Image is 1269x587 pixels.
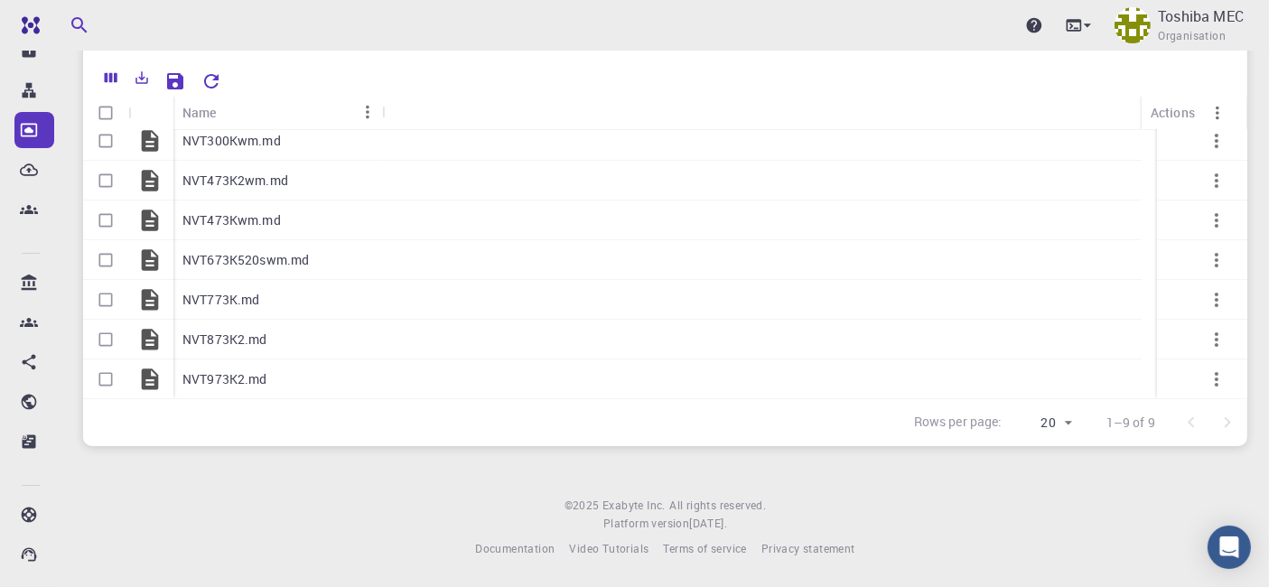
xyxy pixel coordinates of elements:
div: Icon [128,95,173,130]
div: Name [173,95,382,130]
p: NVT673K520swm.md [182,251,309,269]
button: Columns [96,63,126,92]
span: Video Tutorials [569,541,648,555]
button: Menu [353,98,382,126]
button: Reset Explorer Settings [193,63,229,99]
img: Toshiba MEC [1115,7,1151,43]
p: NVT873K2.md [182,331,267,349]
p: NVT773K.md [182,291,260,309]
button: Save Explorer Settings [157,63,193,99]
a: Video Tutorials [569,540,648,558]
a: [DATE]. [689,515,727,533]
div: Open Intercom Messenger [1208,526,1251,569]
a: Documentation [475,540,555,558]
span: © 2025 [565,497,602,515]
div: Name [182,95,217,130]
button: Export [126,63,157,92]
button: Menu [1203,98,1232,127]
a: Exabyte Inc. [602,497,666,515]
a: Terms of service [663,540,746,558]
span: [DATE] . [689,516,727,530]
p: NVT473K2wm.md [182,172,288,190]
div: Actions [1142,95,1232,130]
span: Exabyte Inc. [602,498,666,512]
img: logo [14,16,40,34]
p: 1–9 of 9 [1106,414,1155,432]
span: Platform version [603,515,689,533]
p: NVT473Kwm.md [182,211,281,229]
span: Support [34,13,99,29]
span: Organisation [1158,27,1226,45]
span: Terms of service [663,541,746,555]
button: Sort [217,98,246,126]
span: Documentation [475,541,555,555]
span: Privacy statement [761,541,855,555]
p: Rows per page: [914,413,1003,433]
a: Privacy statement [761,540,855,558]
div: Actions [1151,95,1195,130]
p: NVT973K2.md [182,370,267,388]
p: NVT300Kwm.md [182,132,281,150]
p: Toshiba MEC [1158,5,1244,27]
div: 20 [1010,410,1078,436]
span: All rights reserved. [669,497,766,515]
